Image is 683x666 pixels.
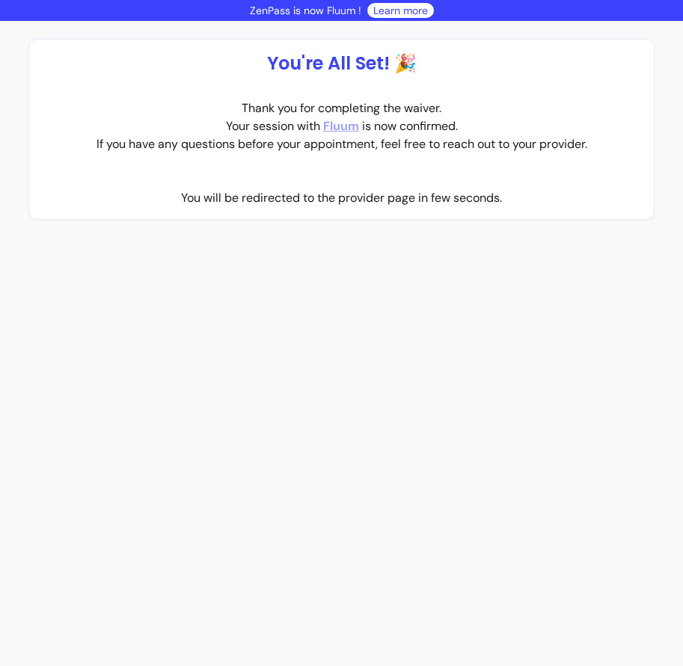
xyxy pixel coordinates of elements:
[373,3,428,18] a: Learn more
[323,117,359,135] a: Fluum
[97,99,587,117] p: Thank you for completing the waiver.
[250,3,361,18] p: ZenPass is now Fluum !
[181,189,502,207] p: You will be redirected to the provider page in few seconds.
[97,135,587,153] p: If you have any questions before your appointment, feel free to reach out to your provider.
[267,52,417,75] p: You're All Set! 🎉
[97,117,587,135] p: Your session with is now confirmed.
